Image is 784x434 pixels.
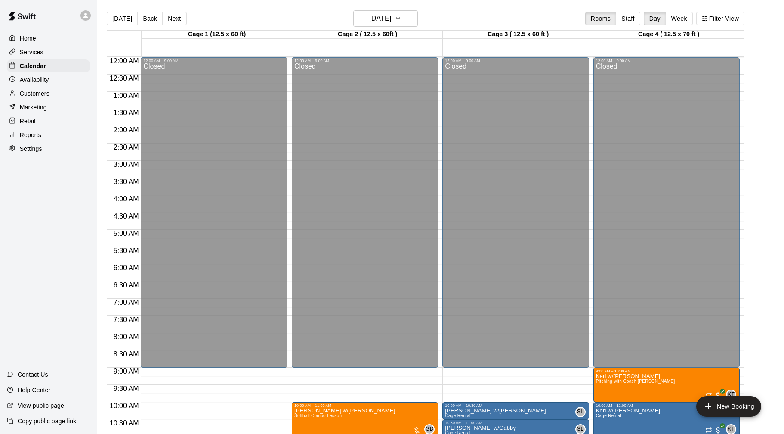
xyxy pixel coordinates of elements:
[20,89,49,98] p: Customers
[142,31,292,39] div: Cage 1 (12.5 x 60 ft)
[292,31,443,39] div: Cage 2 ( 12.5 x 60ft )
[143,63,284,371] div: Closed
[714,391,722,400] span: All customers have paid
[162,12,186,25] button: Next
[20,144,42,153] p: Settings
[7,115,90,128] a: Retail
[7,46,90,59] a: Services
[579,407,586,417] span: Scott Lesiuk
[7,73,90,86] a: Availability
[596,369,737,373] div: 9:00 AM – 10:00 AM
[108,75,141,82] span: 12:30 AM
[596,379,675,384] span: Pitching with Coach [PERSON_NAME]
[111,195,141,203] span: 4:00 AM
[143,59,284,63] div: 12:00 AM – 9:00 AM
[7,87,90,100] a: Customers
[596,413,621,418] span: Cage Rental
[20,103,47,112] p: Marketing
[644,12,666,25] button: Day
[577,408,583,416] span: SL
[7,101,90,114] a: Marketing
[7,128,90,141] a: Reports
[20,117,36,125] p: Retail
[20,34,36,43] p: Home
[593,57,740,368] div: 12:00 AM – 9:00 AM: Closed
[726,390,736,400] div: Keri Tarro
[111,178,141,185] span: 3:30 AM
[111,385,141,392] span: 9:30 AM
[445,403,586,408] div: 10:00 AM – 10:30 AM
[369,12,391,25] h6: [DATE]
[294,413,342,418] span: Softball Combo Lesson
[111,212,141,220] span: 4:30 AM
[593,368,740,402] div: 9:00 AM – 10:00 AM: Keri w/Delphine
[728,425,735,434] span: KT
[696,12,744,25] button: Filter View
[294,63,435,371] div: Closed
[108,402,141,409] span: 10:00 AM
[20,48,43,56] p: Services
[20,131,41,139] p: Reports
[18,401,64,410] p: View public page
[111,350,141,358] span: 8:30 AM
[705,427,712,434] span: Recurring event
[20,62,46,70] p: Calendar
[108,419,141,427] span: 10:30 AM
[575,407,586,417] div: Scott Lesiuk
[18,417,76,425] p: Copy public page link
[577,425,583,434] span: SL
[20,75,49,84] p: Availability
[442,57,589,368] div: 12:00 AM – 9:00 AM: Closed
[445,59,586,63] div: 12:00 AM – 9:00 AM
[292,57,438,368] div: 12:00 AM – 9:00 AM: Closed
[111,281,141,289] span: 6:30 AM
[353,10,418,27] button: [DATE]
[426,425,434,434] span: GD
[111,92,141,99] span: 1:00 AM
[111,161,141,168] span: 3:00 AM
[111,109,141,116] span: 1:30 AM
[108,57,141,65] span: 12:00 AM
[111,299,141,306] span: 7:00 AM
[616,12,640,25] button: Staff
[7,142,90,155] a: Settings
[666,12,693,25] button: Week
[111,126,141,134] span: 2:00 AM
[111,247,141,254] span: 5:30 AM
[111,230,141,237] span: 5:00 AM
[107,12,138,25] button: [DATE]
[728,390,735,399] span: KT
[137,12,163,25] button: Back
[442,402,589,419] div: 10:00 AM – 10:30 AM: Scott w/Gianna
[18,370,48,379] p: Contact Us
[443,31,593,39] div: Cage 3 ( 12.5 x 60 ft )
[445,413,470,418] span: Cage Rental
[111,333,141,340] span: 8:00 AM
[445,421,586,425] div: 10:30 AM – 11:00 AM
[141,57,287,368] div: 12:00 AM – 9:00 AM: Closed
[585,12,616,25] button: Rooms
[593,31,744,39] div: Cage 4 ( 12.5 x 70 ft )
[111,316,141,323] span: 7:30 AM
[294,59,435,63] div: 12:00 AM – 9:00 AM
[18,386,50,394] p: Help Center
[111,368,141,375] span: 9:00 AM
[596,59,737,63] div: 12:00 AM – 9:00 AM
[596,403,737,408] div: 10:00 AM – 11:00 AM
[445,63,586,371] div: Closed
[729,390,736,400] span: Keri Tarro
[111,264,141,272] span: 6:00 AM
[111,144,141,151] span: 2:30 AM
[7,32,90,45] a: Home
[7,59,90,72] a: Calendar
[705,392,712,399] span: Recurring event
